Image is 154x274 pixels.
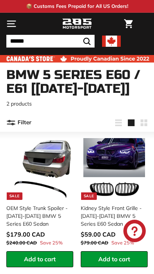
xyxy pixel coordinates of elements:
[6,100,148,108] p: 2 products
[81,204,143,228] div: Kidney Style Front Grille - [DATE]-[DATE] BMW 5 Series E60 Sedan
[6,114,31,132] button: Filter
[26,3,128,10] p: 📦 Customs Fees Prepaid for All US Orders!
[6,35,95,48] input: Search
[6,68,148,96] h1: BMW 5 Series E60 / E61 [[DATE]-[DATE]]
[98,255,130,263] span: Add to cart
[81,240,108,246] span: $79.00 CAD
[81,251,148,267] button: Add to cart
[40,239,63,246] span: Save 25%
[111,239,134,246] span: Save 25%
[9,138,71,200] img: bmw 5 series spoiler
[6,231,45,238] span: $179.00 CAD
[121,220,148,244] inbox-online-store-chat: Shopify online store chat
[81,192,97,200] div: Sale
[6,204,69,228] div: OEM Style Trunk Spoiler - [DATE]-[DATE] BMW 5 Series E60 Sedan
[6,251,73,267] button: Add to cart
[7,192,22,200] div: Sale
[81,231,115,238] span: $59.00 CAD
[24,255,56,263] span: Add to cart
[81,136,148,251] a: Sale Kidney Style Front Grille - [DATE]-[DATE] BMW 5 Series E60 Sedan Save 25%
[6,240,37,246] span: $240.00 CAD
[120,13,136,34] a: Cart
[6,136,73,251] a: Sale bmw 5 series spoiler OEM Style Trunk Spoiler - [DATE]-[DATE] BMW 5 Series E60 Sedan Save 25%
[62,18,92,30] img: Logo_285_Motorsport_areodynamics_components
